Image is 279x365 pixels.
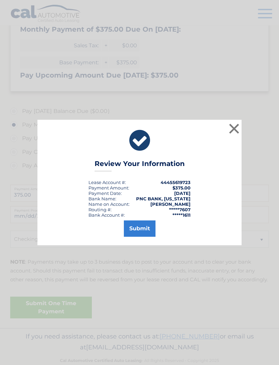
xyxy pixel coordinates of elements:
span: Payment Date [88,190,121,196]
div: Name on Account: [88,201,130,207]
h3: Review Your Information [95,160,185,171]
div: Bank Account #: [88,212,125,218]
div: Payment Amount: [88,185,129,190]
button: Submit [124,220,155,237]
div: Routing #: [88,207,112,212]
span: $375.00 [173,185,191,190]
strong: [PERSON_NAME] [150,201,191,207]
strong: 44455619723 [161,180,191,185]
span: [DATE] [174,190,191,196]
strong: PNC BANK, [US_STATE] [136,196,191,201]
div: : [88,190,122,196]
button: × [227,122,241,135]
div: Lease Account #: [88,180,126,185]
div: Bank Name: [88,196,116,201]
